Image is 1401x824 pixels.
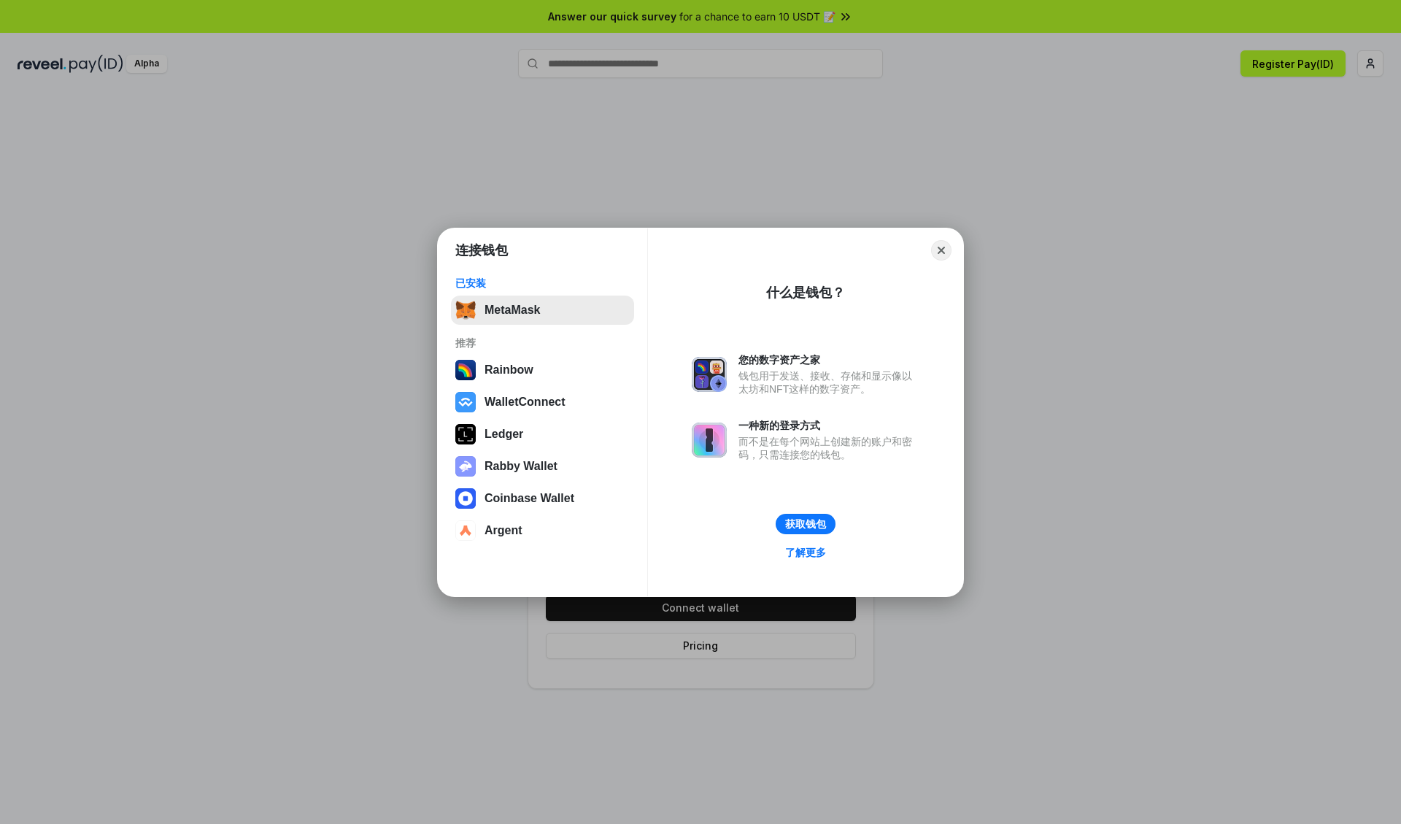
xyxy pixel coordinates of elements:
[455,392,476,412] img: svg+xml,%3Csvg%20width%3D%2228%22%20height%3D%2228%22%20viewBox%3D%220%200%2028%2028%22%20fill%3D...
[455,242,508,259] h1: 连接钱包
[451,484,634,513] button: Coinbase Wallet
[451,516,634,545] button: Argent
[455,456,476,477] img: svg+xml,%3Csvg%20xmlns%3D%22http%3A%2F%2Fwww.w3.org%2F2000%2Fsvg%22%20fill%3D%22none%22%20viewBox...
[455,300,476,320] img: svg+xml,%3Csvg%20fill%3D%22none%22%20height%3D%2233%22%20viewBox%3D%220%200%2035%2033%22%20width%...
[455,360,476,380] img: svg+xml,%3Csvg%20width%3D%22120%22%20height%3D%22120%22%20viewBox%3D%220%200%20120%20120%22%20fil...
[931,240,952,261] button: Close
[485,396,566,409] div: WalletConnect
[776,514,835,534] button: 获取钱包
[738,353,919,366] div: 您的数字资产之家
[738,369,919,396] div: 钱包用于发送、接收、存储和显示像以太坊和NFT这样的数字资产。
[451,420,634,449] button: Ledger
[692,357,727,392] img: svg+xml,%3Csvg%20xmlns%3D%22http%3A%2F%2Fwww.w3.org%2F2000%2Fsvg%22%20fill%3D%22none%22%20viewBox...
[451,388,634,417] button: WalletConnect
[485,460,557,473] div: Rabby Wallet
[776,543,835,562] a: 了解更多
[738,419,919,432] div: 一种新的登录方式
[692,423,727,458] img: svg+xml,%3Csvg%20xmlns%3D%22http%3A%2F%2Fwww.w3.org%2F2000%2Fsvg%22%20fill%3D%22none%22%20viewBox...
[785,546,826,559] div: 了解更多
[785,517,826,531] div: 获取钱包
[485,524,522,537] div: Argent
[455,336,630,350] div: 推荐
[485,428,523,441] div: Ledger
[485,363,533,377] div: Rainbow
[455,488,476,509] img: svg+xml,%3Csvg%20width%3D%2228%22%20height%3D%2228%22%20viewBox%3D%220%200%2028%2028%22%20fill%3D...
[766,284,845,301] div: 什么是钱包？
[485,492,574,505] div: Coinbase Wallet
[738,435,919,461] div: 而不是在每个网站上创建新的账户和密码，只需连接您的钱包。
[455,520,476,541] img: svg+xml,%3Csvg%20width%3D%2228%22%20height%3D%2228%22%20viewBox%3D%220%200%2028%2028%22%20fill%3D...
[455,277,630,290] div: 已安装
[485,304,540,317] div: MetaMask
[451,355,634,385] button: Rainbow
[451,296,634,325] button: MetaMask
[455,424,476,444] img: svg+xml,%3Csvg%20xmlns%3D%22http%3A%2F%2Fwww.w3.org%2F2000%2Fsvg%22%20width%3D%2228%22%20height%3...
[451,452,634,481] button: Rabby Wallet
